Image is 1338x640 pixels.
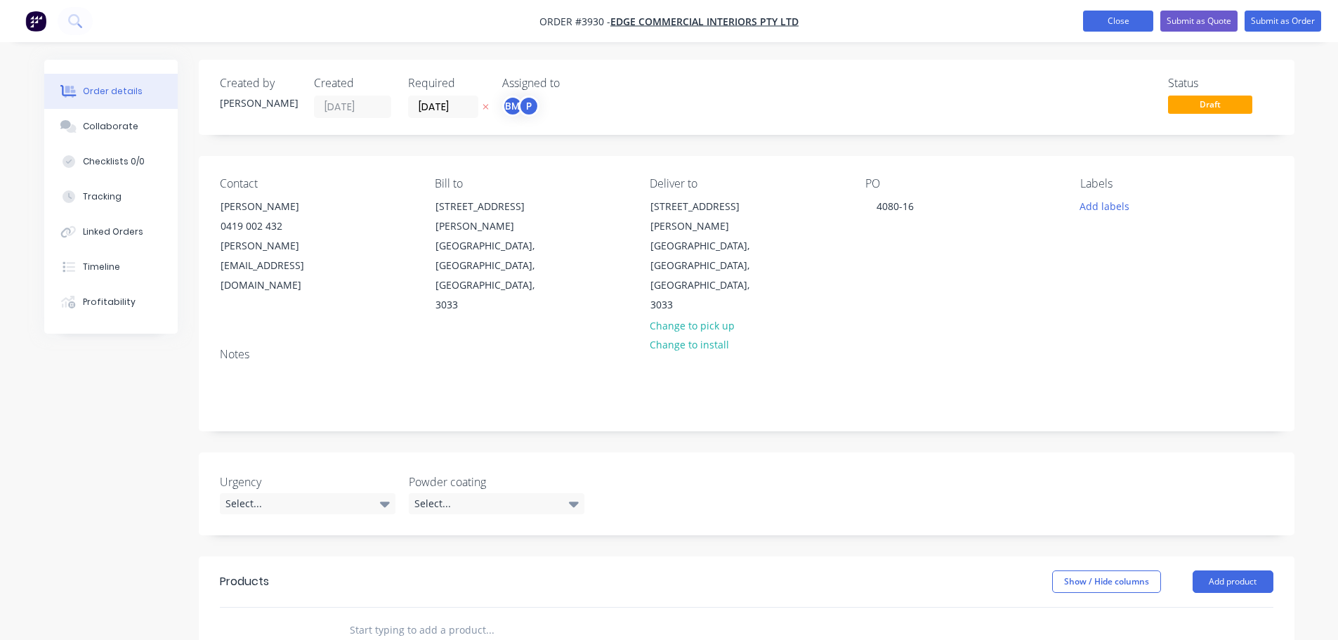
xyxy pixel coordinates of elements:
[44,109,178,144] button: Collaborate
[83,296,136,308] div: Profitability
[424,196,564,315] div: [STREET_ADDRESS][PERSON_NAME][GEOGRAPHIC_DATA], [GEOGRAPHIC_DATA], [GEOGRAPHIC_DATA], 3033
[221,236,337,295] div: [PERSON_NAME][EMAIL_ADDRESS][DOMAIN_NAME]
[220,348,1273,361] div: Notes
[502,96,539,117] button: BMP
[502,96,523,117] div: BM
[83,226,143,238] div: Linked Orders
[221,197,337,216] div: [PERSON_NAME]
[209,196,349,296] div: [PERSON_NAME]0419 002 432[PERSON_NAME][EMAIL_ADDRESS][DOMAIN_NAME]
[1052,570,1161,593] button: Show / Hide columns
[1193,570,1273,593] button: Add product
[435,236,552,315] div: [GEOGRAPHIC_DATA], [GEOGRAPHIC_DATA], [GEOGRAPHIC_DATA], 3033
[220,493,395,514] div: Select...
[220,474,395,490] label: Urgency
[610,15,799,28] a: Edge Commercial Interiors Pty Ltd
[409,474,584,490] label: Powder coating
[435,177,627,190] div: Bill to
[1245,11,1321,32] button: Submit as Order
[865,177,1058,190] div: PO
[1168,96,1252,113] span: Draft
[83,261,120,273] div: Timeline
[1083,11,1153,32] button: Close
[220,77,297,90] div: Created by
[642,315,742,334] button: Change to pick up
[83,85,143,98] div: Order details
[314,77,391,90] div: Created
[221,216,337,236] div: 0419 002 432
[650,236,767,315] div: [GEOGRAPHIC_DATA], [GEOGRAPHIC_DATA], [GEOGRAPHIC_DATA], 3033
[220,573,269,590] div: Products
[44,74,178,109] button: Order details
[539,15,610,28] span: Order #3930 -
[638,196,779,315] div: [STREET_ADDRESS][PERSON_NAME][GEOGRAPHIC_DATA], [GEOGRAPHIC_DATA], [GEOGRAPHIC_DATA], 3033
[44,285,178,320] button: Profitability
[44,214,178,249] button: Linked Orders
[44,249,178,285] button: Timeline
[1160,11,1238,32] button: Submit as Quote
[1073,196,1137,215] button: Add labels
[409,493,584,514] div: Select...
[44,144,178,179] button: Checklists 0/0
[1168,77,1273,90] div: Status
[83,120,138,133] div: Collaborate
[642,335,736,354] button: Change to install
[650,197,767,236] div: [STREET_ADDRESS][PERSON_NAME]
[435,197,552,236] div: [STREET_ADDRESS][PERSON_NAME]
[44,179,178,214] button: Tracking
[83,155,145,168] div: Checklists 0/0
[408,77,485,90] div: Required
[518,96,539,117] div: P
[220,177,412,190] div: Contact
[220,96,297,110] div: [PERSON_NAME]
[83,190,122,203] div: Tracking
[1080,177,1273,190] div: Labels
[650,177,842,190] div: Deliver to
[25,11,46,32] img: Factory
[865,196,925,216] div: 4080-16
[502,77,643,90] div: Assigned to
